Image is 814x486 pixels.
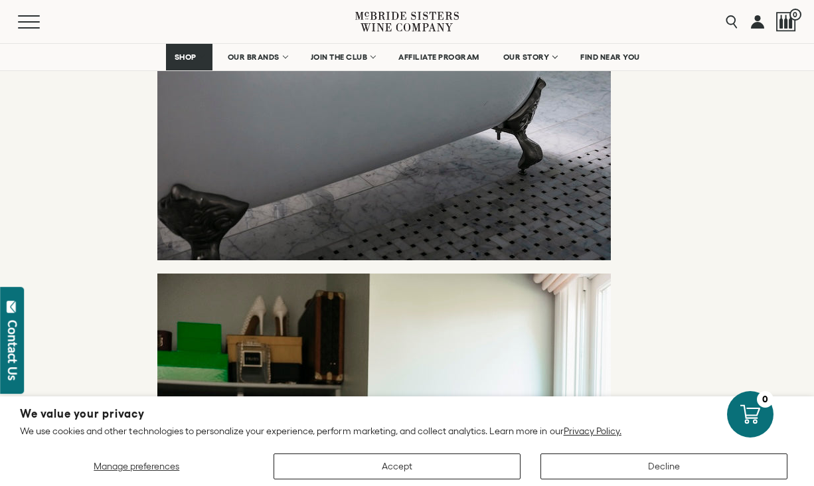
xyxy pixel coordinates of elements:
[18,15,66,29] button: Mobile Menu Trigger
[228,52,280,62] span: OUR BRANDS
[20,408,794,420] h2: We value your privacy
[564,426,621,436] a: Privacy Policy.
[540,453,787,479] button: Decline
[398,52,479,62] span: AFFILIATE PROGRAM
[311,52,368,62] span: JOIN THE CLUB
[166,44,212,70] a: SHOP
[757,391,773,408] div: 0
[789,9,801,21] span: 0
[390,44,488,70] a: AFFILIATE PROGRAM
[274,453,521,479] button: Accept
[20,425,794,437] p: We use cookies and other technologies to personalize your experience, perform marketing, and coll...
[94,461,179,471] span: Manage preferences
[175,52,197,62] span: SHOP
[20,453,254,479] button: Manage preferences
[219,44,295,70] a: OUR BRANDS
[495,44,566,70] a: OUR STORY
[580,52,640,62] span: FIND NEAR YOU
[503,52,550,62] span: OUR STORY
[302,44,384,70] a: JOIN THE CLUB
[6,320,19,380] div: Contact Us
[572,44,649,70] a: FIND NEAR YOU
